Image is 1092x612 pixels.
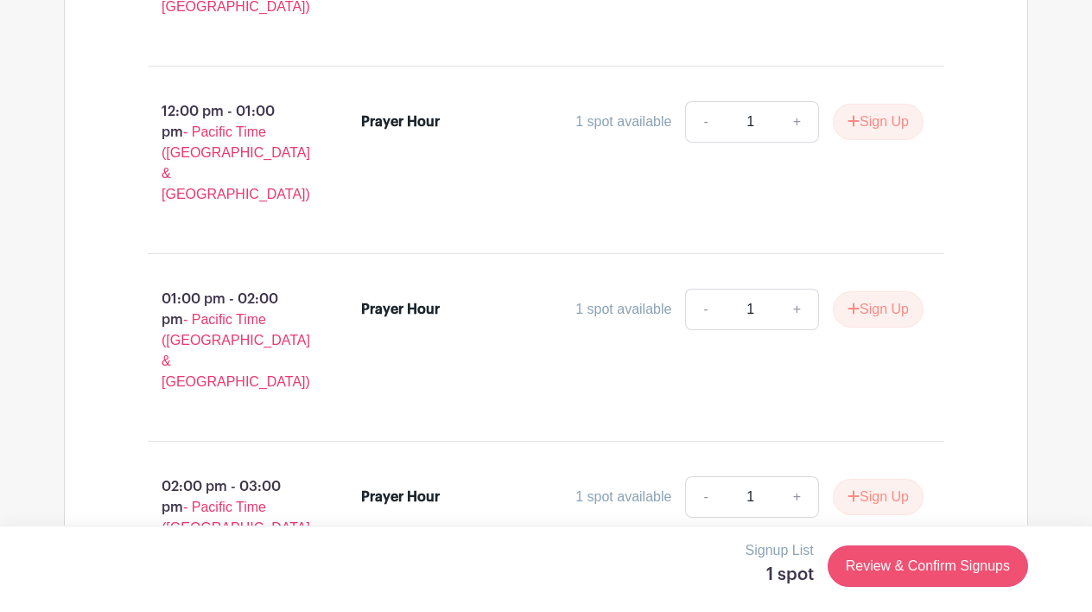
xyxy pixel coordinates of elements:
a: + [776,289,819,330]
a: Review & Confirm Signups [828,545,1028,587]
button: Sign Up [833,104,924,140]
a: - [685,289,725,330]
button: Sign Up [833,479,924,515]
button: Sign Up [833,291,924,328]
a: + [776,476,819,518]
div: 1 spot available [575,487,671,507]
div: 1 spot available [575,299,671,320]
p: 01:00 pm - 02:00 pm [120,282,333,399]
span: - Pacific Time ([GEOGRAPHIC_DATA] & [GEOGRAPHIC_DATA]) [162,500,310,577]
div: Prayer Hour [361,299,440,320]
p: 02:00 pm - 03:00 pm [120,469,333,587]
span: - Pacific Time ([GEOGRAPHIC_DATA] & [GEOGRAPHIC_DATA]) [162,312,310,389]
span: - Pacific Time ([GEOGRAPHIC_DATA] & [GEOGRAPHIC_DATA]) [162,124,310,201]
div: Prayer Hour [361,112,440,132]
div: 1 spot available [575,112,671,132]
h5: 1 spot [746,564,814,585]
a: - [685,476,725,518]
a: - [685,101,725,143]
div: Prayer Hour [361,487,440,507]
p: Signup List [746,540,814,561]
p: 12:00 pm - 01:00 pm [120,94,333,212]
a: + [776,101,819,143]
